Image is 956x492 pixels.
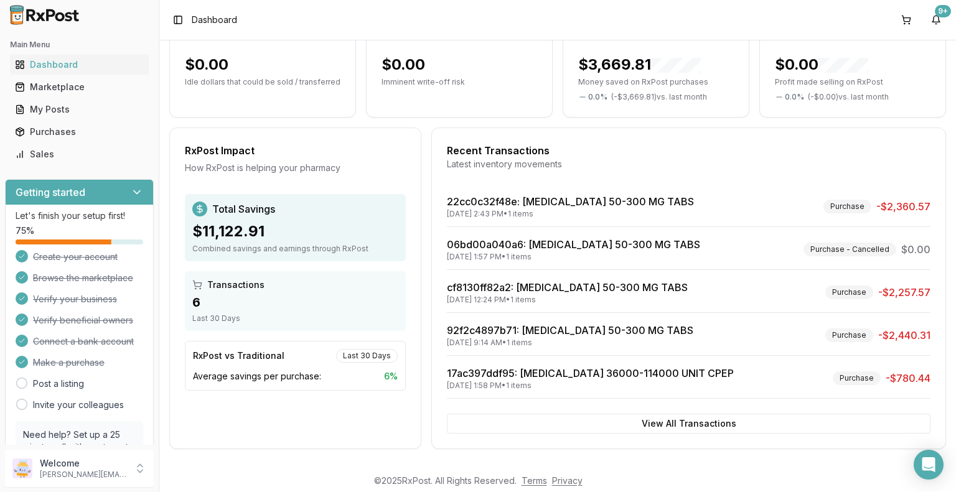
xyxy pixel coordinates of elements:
span: Dashboard [192,14,237,26]
div: My Posts [15,103,144,116]
p: Need help? Set up a 25 minute call with our team to set up. [23,429,136,466]
div: Sales [15,148,144,160]
div: How RxPost is helping your pharmacy [185,162,406,174]
div: RxPost Impact [185,143,406,158]
button: View All Transactions [447,414,930,434]
span: ( - $3,669.81 ) vs. last month [611,92,707,102]
a: Sales [10,143,149,165]
nav: breadcrumb [192,14,237,26]
h3: Getting started [16,185,85,200]
button: My Posts [5,100,154,119]
span: -$2,257.57 [878,285,930,300]
span: Browse the marketplace [33,272,133,284]
div: RxPost vs Traditional [193,350,284,362]
button: 9+ [926,10,946,30]
a: cf8130ff82a2: [MEDICAL_DATA] 50-300 MG TABS [447,281,688,294]
div: $11,122.91 [192,221,398,241]
span: 0.0 % [588,92,607,102]
div: $0.00 [775,55,868,75]
a: Post a listing [33,378,84,390]
span: Create your account [33,251,118,263]
div: [DATE] 12:24 PM • 1 items [447,295,688,305]
div: Latest inventory movements [447,158,930,170]
a: Terms [522,475,547,486]
button: Sales [5,144,154,164]
span: $0.00 [901,242,930,257]
button: Marketplace [5,77,154,97]
span: -$780.44 [886,371,930,386]
a: Dashboard [10,53,149,76]
div: Last 30 Days [336,349,398,363]
a: Invite your colleagues [33,399,124,411]
a: 17ac397ddf95: [MEDICAL_DATA] 36000-114000 UNIT CPEP [447,367,734,379]
span: 6 % [384,370,398,383]
div: 9+ [935,5,951,17]
span: Total Savings [212,202,275,216]
div: [DATE] 1:58 PM • 1 items [447,381,734,391]
p: Welcome [40,457,126,470]
div: 6 [192,294,398,311]
div: Last 30 Days [192,313,398,323]
div: Purchase [823,200,871,213]
div: [DATE] 1:57 PM • 1 items [447,252,700,262]
span: Average savings per purchase: [193,370,321,383]
span: Make a purchase [33,356,105,369]
p: Idle dollars that could be sold / transferred [185,77,340,87]
a: Purchases [10,121,149,143]
div: $0.00 [382,55,425,75]
p: Profit made selling on RxPost [775,77,930,87]
a: Privacy [552,475,583,486]
span: Verify your business [33,293,117,305]
a: Marketplace [10,76,149,98]
span: -$2,360.57 [876,199,930,214]
span: -$2,440.31 [878,328,930,343]
div: Purchase [825,328,873,342]
div: Purchases [15,126,144,138]
a: 92f2c4897b71: [MEDICAL_DATA] 50-300 MG TABS [447,324,693,337]
img: User avatar [12,458,32,478]
div: Recent Transactions [447,143,930,158]
div: $0.00 [185,55,228,75]
a: My Posts [10,98,149,121]
div: $3,669.81 [578,55,701,75]
span: 0.0 % [785,92,804,102]
div: [DATE] 2:43 PM • 1 items [447,209,694,219]
div: Combined savings and earnings through RxPost [192,244,398,254]
p: Money saved on RxPost purchases [578,77,734,87]
span: ( - $0.00 ) vs. last month [808,92,889,102]
button: Dashboard [5,55,154,75]
div: Dashboard [15,58,144,71]
a: 22cc0c32f48e: [MEDICAL_DATA] 50-300 MG TABS [447,195,694,208]
button: Purchases [5,122,154,142]
span: Verify beneficial owners [33,314,133,327]
p: [PERSON_NAME][EMAIL_ADDRESS][DOMAIN_NAME] [40,470,126,480]
p: Imminent write-off risk [382,77,537,87]
img: RxPost Logo [5,5,85,25]
a: 06bd00a040a6: [MEDICAL_DATA] 50-300 MG TABS [447,238,700,251]
div: Purchase [825,285,873,299]
span: 75 % [16,225,34,237]
h2: Main Menu [10,40,149,50]
div: [DATE] 9:14 AM • 1 items [447,338,693,348]
div: Purchase [833,371,881,385]
div: Purchase - Cancelled [804,243,896,256]
div: Open Intercom Messenger [914,450,944,480]
div: Marketplace [15,81,144,93]
span: Connect a bank account [33,335,134,348]
span: Transactions [207,279,265,291]
p: Let's finish your setup first! [16,210,143,222]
